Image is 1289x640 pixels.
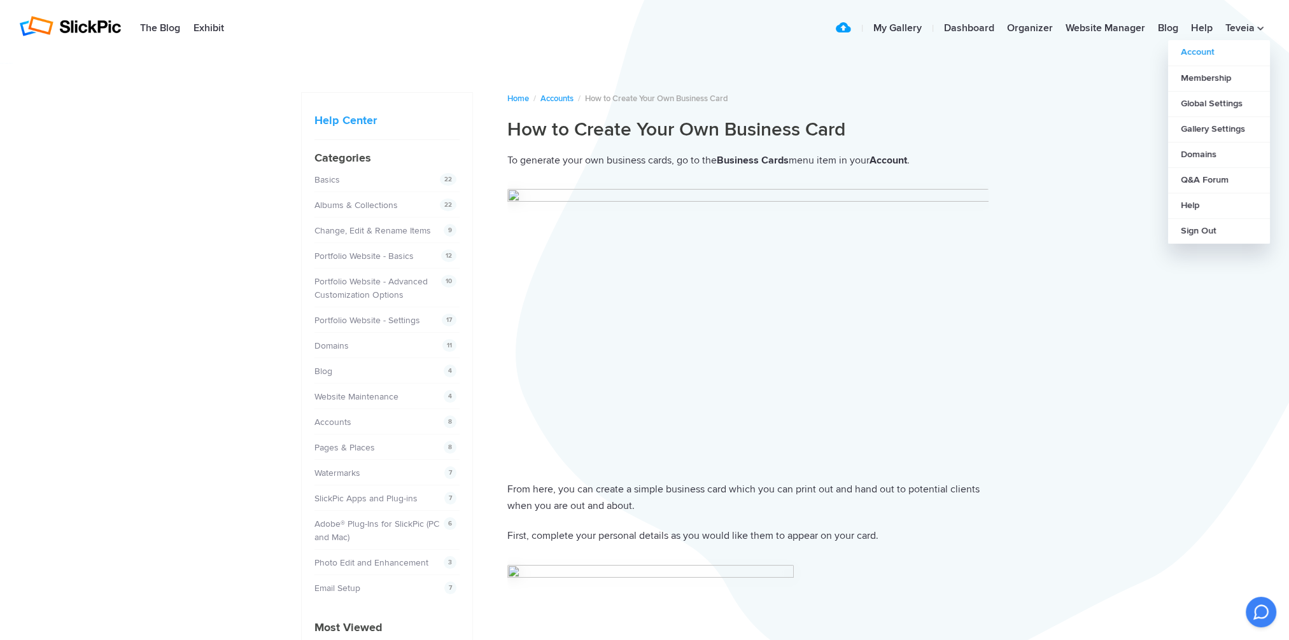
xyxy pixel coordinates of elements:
[717,154,789,167] strong: Business Cards
[442,339,456,352] span: 11
[444,581,456,594] span: 7
[314,150,460,167] h4: Categories
[507,481,989,515] p: From here, you can create a simple business card which you can print out and hand out to potentia...
[507,118,989,142] h1: How to Create Your Own Business Card
[444,441,456,454] span: 8
[442,314,456,326] span: 17
[507,152,989,169] p: To generate your own business cards, go to the menu item in your .
[314,468,360,478] a: Watermarks
[444,466,456,479] span: 7
[507,527,989,545] p: First, complete your personal details as you would like them to appear on your card.
[314,518,439,543] a: Adobe® Plug-Ins for SlickPic (PC and Mac)
[314,174,340,185] a: Basics
[870,154,907,167] strong: Account
[444,556,456,569] span: 3
[314,442,375,453] a: Pages & Places
[444,517,456,530] span: 6
[444,492,456,504] span: 7
[441,249,456,262] span: 12
[444,224,456,237] span: 9
[507,94,529,104] a: Home
[444,390,456,403] span: 4
[314,391,398,402] a: Website Maintenance
[314,557,428,568] a: Photo Edit and Enhancement
[444,365,456,377] span: 4
[314,366,332,377] a: Blog
[540,94,574,104] a: Accounts
[585,94,728,104] span: How to Create Your Own Business Card
[440,173,456,186] span: 22
[314,417,351,428] a: Accounts
[314,113,377,127] a: Help Center
[314,583,360,594] a: Email Setup
[314,200,398,211] a: Albums & Collections
[314,619,460,636] h4: Most Viewed
[314,225,431,236] a: Change, Edit & Rename Items
[578,94,581,104] span: /
[440,198,456,211] span: 22
[314,251,414,261] a: Portfolio Website - Basics
[314,315,420,326] a: Portfolio Website - Settings
[314,340,349,351] a: Domains
[314,276,428,300] a: Portfolio Website - Advanced Customization Options
[444,415,456,428] span: 8
[314,493,418,504] a: SlickPic Apps and Plug-ins
[533,94,536,104] span: /
[441,275,456,288] span: 10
